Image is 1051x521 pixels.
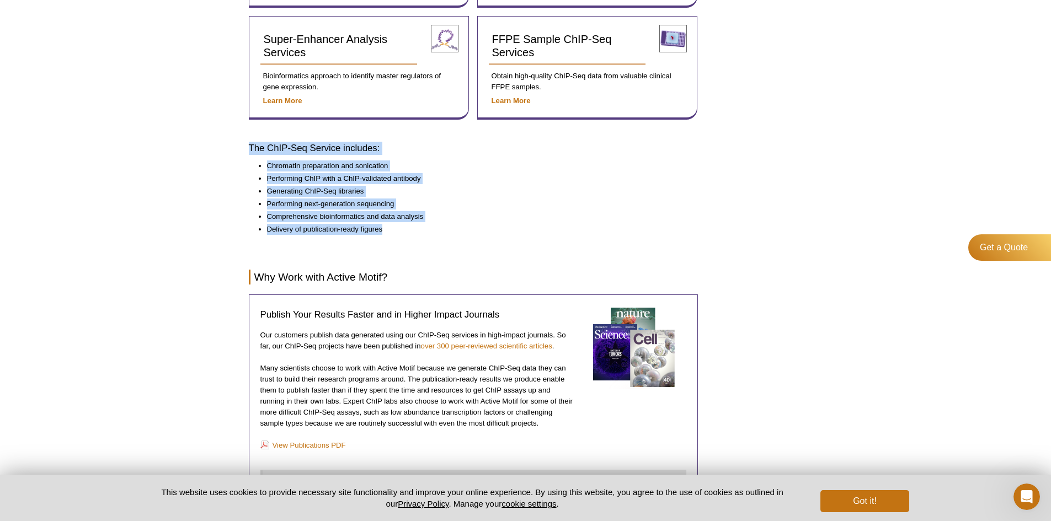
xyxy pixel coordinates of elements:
[142,486,803,509] p: This website uses cookies to provide necessary site functionality and improve your online experie...
[421,342,552,350] a: over 300 peer-reviewed scientific articles
[263,96,302,105] a: Learn More
[249,270,698,284] h2: Why Work with Active Motif?
[492,33,612,58] span: FFPE Sample ChIP-Seq Services
[260,28,418,65] a: Super-Enhancer Analysis Services
[820,490,909,512] button: Got it!
[249,142,698,155] h3: The ChIP-Seq Service includes:
[267,198,687,211] li: Performing next-generation sequencing
[260,440,346,450] a: View Publications PDF
[492,96,531,105] a: Learn More
[260,71,457,93] p: Bioinformatics approach to identify master regulators of gene expression.
[260,330,574,352] p: Our customers publish data generated using our ChIP-Seq services in high-impact journals. So far,...
[267,211,687,224] li: Comprehensive bioinformatics and data analysis
[267,186,687,198] li: Generating ChIP-Seq libraries
[267,224,687,237] li: Delivery of publication-ready figures
[398,499,449,508] a: Privacy Policy
[260,308,574,321] h3: Publish Your Results Faster and in Higher Impact Journals
[267,160,687,173] li: Chromatin preparation and sonication
[1013,484,1040,510] iframe: Intercom live chat
[267,173,687,186] li: Performing ChIP with a ChIP-validated antibody
[431,25,458,52] img: ChIP-Seq super-enhancer analysis
[502,499,556,508] button: cookie settings
[659,25,687,52] img: FFPE ChIP-Seq
[489,71,686,93] p: Obtain high-quality ChIP-Seq data from valuable clinical FFPE samples.
[968,234,1051,261] a: Get a Quote
[263,470,686,495] summary: View ChIP-Seq Services Publications
[489,28,646,65] a: FFPE Sample ChIP-Seq Services
[593,306,675,389] img: Publications
[264,33,388,58] span: Super-Enhancer Analysis Services
[260,363,574,429] p: Many scientists choose to work with Active Motif because we generate ChIP-Seq data they can trust...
